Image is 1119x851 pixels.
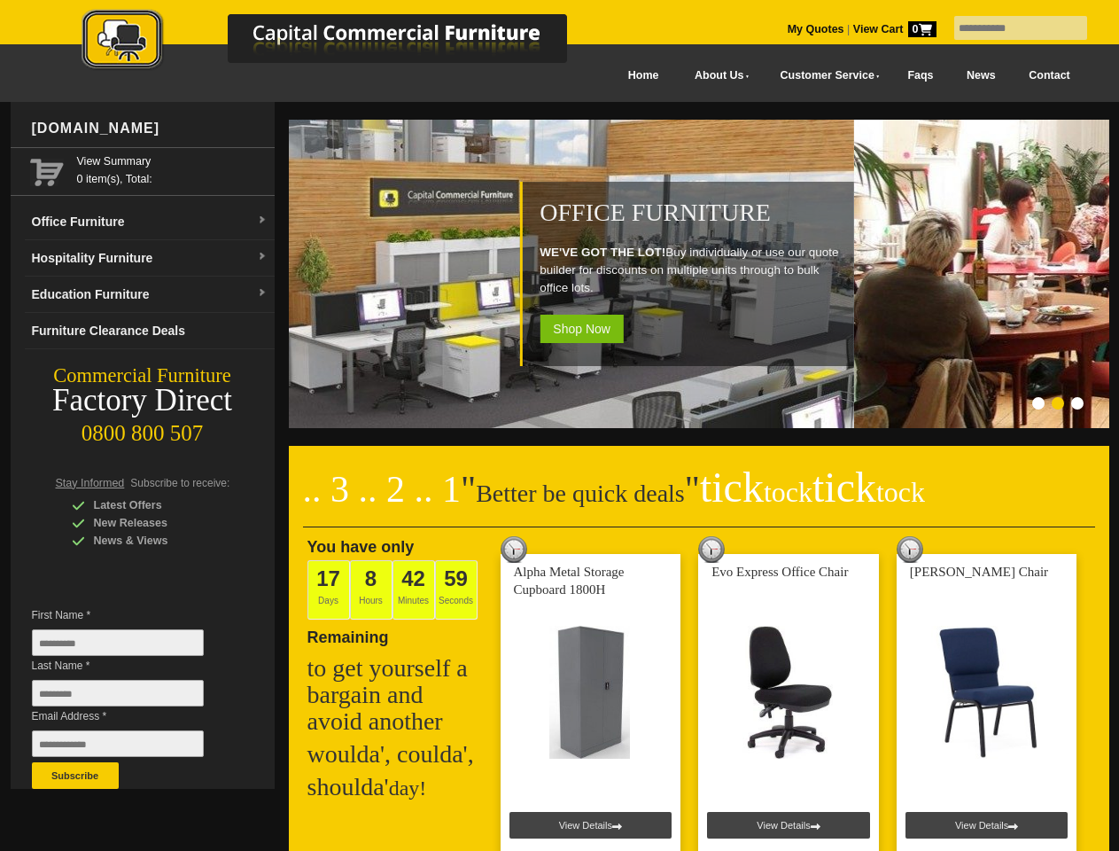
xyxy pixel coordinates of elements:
a: Faqs [891,56,951,96]
span: Remaining [307,621,389,646]
img: tick tock deal clock [698,536,725,563]
span: You have only [307,538,415,556]
a: Furniture Clearance Deals [25,313,275,349]
span: .. 3 .. 2 .. 1 [303,469,462,510]
span: 0 [908,21,936,37]
button: Subscribe [32,762,119,789]
a: About Us [675,56,760,96]
span: Last Name * [32,657,230,675]
span: day! [389,777,427,800]
span: 42 [401,566,425,590]
div: Factory Direct [11,388,275,413]
div: News & Views [72,532,240,550]
span: tock [876,476,925,508]
a: My Quotes [788,23,844,35]
a: News [950,56,1012,96]
span: " [685,469,925,510]
div: 0800 800 507 [11,412,275,446]
img: Office Furniture [33,120,857,428]
span: tick tick [700,464,925,511]
h1: Office Furniture [540,199,844,226]
li: Page dot 2 [1052,397,1064,410]
img: Capital Commercial Furniture Logo [33,9,653,74]
span: tock [764,476,812,508]
input: Email Address * [32,730,204,757]
p: Buy individually or use our quote builder for discounts on multiple units through to bulk office ... [540,244,844,297]
span: 59 [444,566,468,590]
strong: View Cart [853,23,936,35]
span: Minutes [392,560,435,620]
a: Customer Service [760,56,890,96]
img: tick tock deal clock [897,536,923,563]
a: Education Furnituredropdown [25,277,275,313]
div: Commercial Furniture [11,363,275,388]
img: dropdown [257,252,268,262]
h2: shoulda' [307,774,485,801]
div: Latest Offers [72,496,240,514]
span: 17 [316,566,340,590]
span: " [461,469,476,510]
a: Office Furnituredropdown [25,204,275,240]
span: Stay Informed [56,477,125,489]
span: Shop Now [540,315,624,343]
strong: WE'VE GOT THE LOT! [540,246,665,259]
a: View Cart0 [850,23,936,35]
input: Last Name * [32,680,204,707]
h2: to get yourself a bargain and avoid another [307,655,485,735]
img: dropdown [257,288,268,299]
span: Subscribe to receive: [130,477,229,489]
a: Hospitality Furnituredropdown [25,240,275,277]
span: Hours [350,560,392,620]
li: Page dot 1 [1032,397,1045,410]
div: [DOMAIN_NAME] [25,102,275,155]
h2: woulda', coulda', [307,741,485,768]
h2: Better be quick deals [303,474,1095,527]
span: Seconds [435,560,478,620]
a: Contact [1012,56,1086,96]
span: 0 item(s), Total: [77,152,268,185]
img: dropdown [257,215,268,226]
a: Capital Commercial Furniture Logo [33,9,653,79]
img: tick tock deal clock [501,536,527,563]
input: First Name * [32,629,204,656]
span: Days [307,560,350,620]
a: View Summary [77,152,268,170]
li: Page dot 3 [1071,397,1084,410]
div: New Releases [72,514,240,532]
span: Email Address * [32,707,230,725]
span: 8 [365,566,377,590]
span: First Name * [32,606,230,624]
